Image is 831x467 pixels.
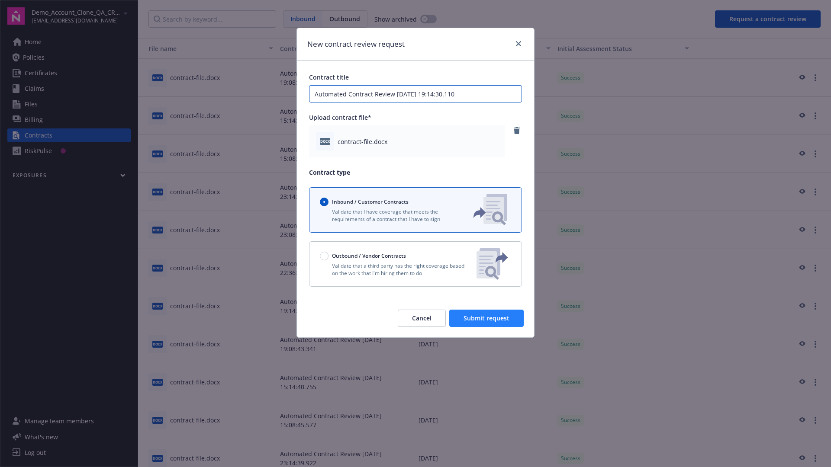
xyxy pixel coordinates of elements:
p: Contract type [309,168,522,177]
span: Inbound / Customer Contracts [332,198,409,205]
input: Enter a title for this contract [309,85,522,102]
span: Submit request [464,314,509,322]
span: Outbound / Vendor Contracts [332,252,406,259]
a: remove [512,125,522,136]
button: Inbound / Customer ContractsValidate that I have coverage that meets the requirements of a contra... [309,187,522,233]
p: Validate that a third party has the right coverage based on the work that I'm hiring them to do [320,262,470,277]
h1: New contract review request [307,38,405,50]
a: close [513,38,524,49]
span: docx [320,138,330,144]
button: Submit request [449,310,524,327]
button: Cancel [398,310,446,327]
input: Outbound / Vendor Contracts [320,252,329,260]
p: Validate that I have coverage that meets the requirements of a contract that I have to sign [320,208,459,223]
span: Contract title [309,73,349,81]
input: Inbound / Customer Contracts [320,198,329,206]
span: Upload contract file* [309,113,371,122]
button: Outbound / Vendor ContractsValidate that a third party has the right coverage based on the work t... [309,241,522,287]
span: Cancel [412,314,432,322]
span: contract-file.docx [338,137,387,146]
